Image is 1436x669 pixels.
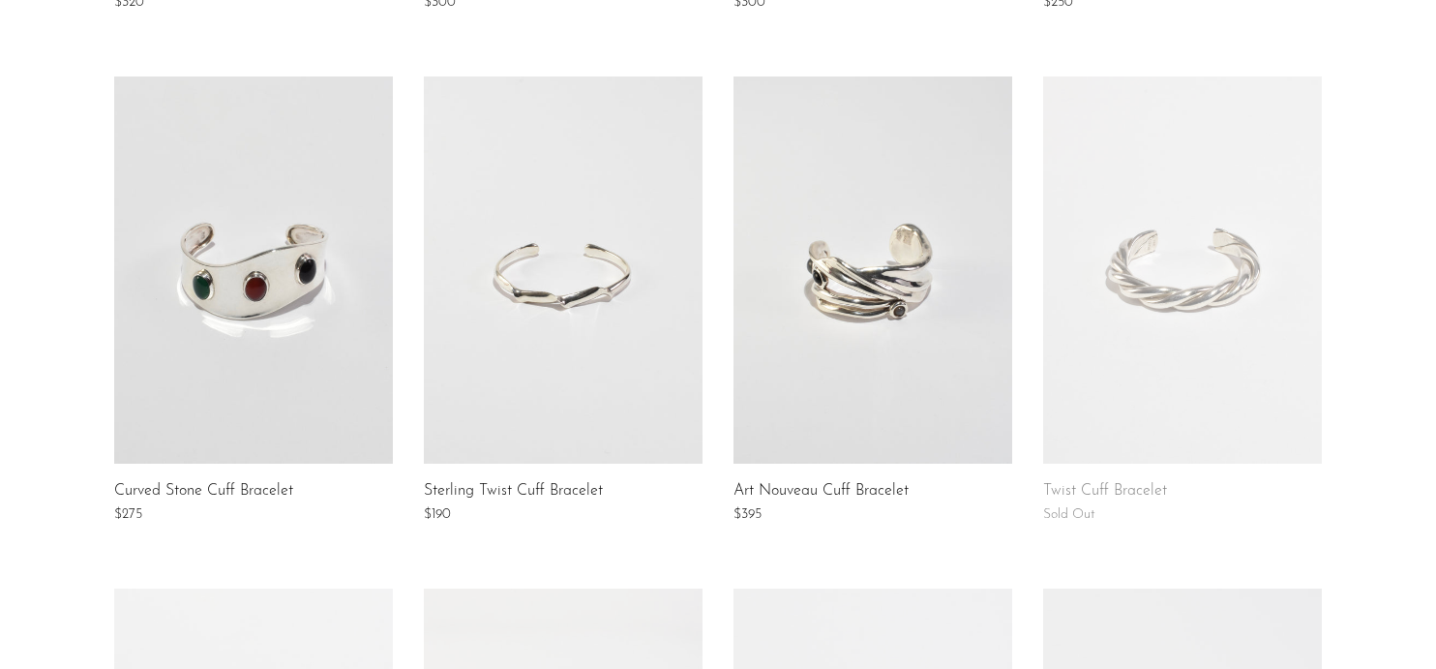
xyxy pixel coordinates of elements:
a: Curved Stone Cuff Bracelet [114,483,293,501]
a: Sterling Twist Cuff Bracelet [424,483,603,501]
span: $275 [114,507,142,522]
a: Twist Cuff Bracelet [1043,483,1167,501]
span: Sold Out [1043,507,1095,522]
span: $190 [424,507,451,522]
a: Art Nouveau Cuff Bracelet [733,483,909,501]
span: $395 [733,507,762,522]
